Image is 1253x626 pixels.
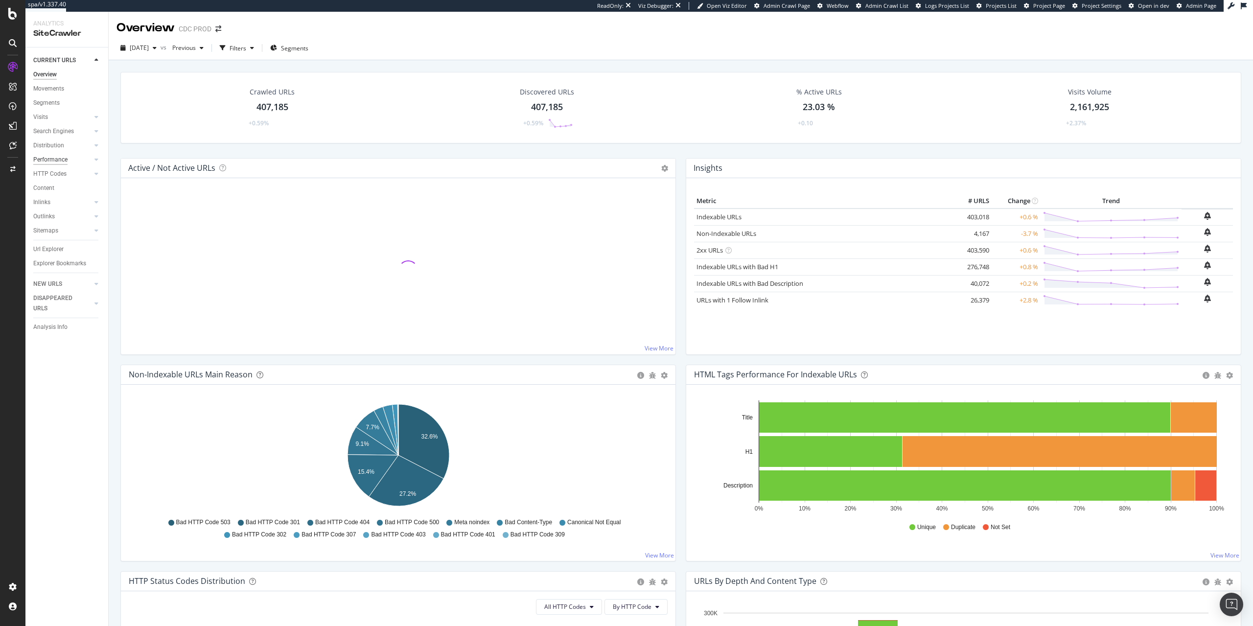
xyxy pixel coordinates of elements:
span: Meta noindex [454,518,489,527]
a: Admin Crawl List [856,2,908,10]
span: Bad HTTP Code 404 [315,518,370,527]
div: circle-info [1203,579,1209,585]
text: 70% [1073,505,1085,512]
div: gear [661,579,668,585]
span: Not Set [991,523,1010,532]
div: Explorer Bookmarks [33,258,86,269]
span: Project Settings [1082,2,1121,9]
span: Admin Crawl List [865,2,908,9]
a: Visits [33,112,92,122]
div: bell-plus [1204,278,1211,286]
text: 30% [890,505,902,512]
span: Bad HTTP Code 500 [385,518,439,527]
a: View More [645,344,673,352]
div: Movements [33,84,64,94]
text: 90% [1165,505,1177,512]
svg: A chart. [129,400,668,514]
text: 15.4% [358,468,374,475]
div: Sitemaps [33,226,58,236]
a: Explorer Bookmarks [33,258,101,269]
div: arrow-right-arrow-left [215,25,221,32]
td: 403,018 [952,209,992,226]
a: Outlinks [33,211,92,222]
div: bell-plus [1204,261,1211,269]
div: +0.59% [249,119,269,127]
span: Segments [281,44,308,52]
span: Bad HTTP Code 301 [246,518,300,527]
a: Overview [33,70,101,80]
a: Segments [33,98,101,108]
div: NEW URLS [33,279,62,289]
a: Search Engines [33,126,92,137]
div: bell-plus [1204,245,1211,253]
span: Logs Projects List [925,2,969,9]
button: Segments [266,40,312,56]
td: +0.8 % [992,258,1041,275]
div: CURRENT URLS [33,55,76,66]
div: 407,185 [256,101,288,114]
span: All HTTP Codes [544,603,586,611]
a: Movements [33,84,101,94]
span: Webflow [827,2,849,9]
div: Segments [33,98,60,108]
th: Change [992,194,1041,209]
td: 26,379 [952,292,992,308]
div: Content [33,183,54,193]
h4: Insights [694,162,722,175]
div: HTML Tags Performance for Indexable URLs [694,370,857,379]
span: Bad Content-Type [505,518,552,527]
div: circle-info [637,372,644,379]
text: 32.6% [421,433,438,440]
div: circle-info [637,579,644,585]
div: bug [649,372,656,379]
div: Visits [33,112,48,122]
a: Performance [33,155,92,165]
td: +2.8 % [992,292,1041,308]
a: Webflow [817,2,849,10]
div: 407,185 [531,101,563,114]
a: Analysis Info [33,322,101,332]
div: HTTP Status Codes Distribution [129,576,245,586]
div: circle-info [1203,372,1209,379]
a: Indexable URLs [696,212,742,221]
div: Non-Indexable URLs Main Reason [129,370,253,379]
div: Viz Debugger: [638,2,673,10]
div: Crawled URLs [250,87,295,97]
svg: A chart. [694,400,1233,514]
span: Admin Page [1186,2,1216,9]
a: Admin Crawl Page [754,2,810,10]
h4: Active / Not Active URLs [128,162,215,175]
div: % Active URLs [796,87,842,97]
text: Title [742,414,753,421]
span: Admin Crawl Page [764,2,810,9]
text: 7.7% [366,424,379,431]
div: Visits Volume [1068,87,1112,97]
span: Previous [168,44,196,52]
div: Distribution [33,140,64,151]
text: 100% [1209,505,1224,512]
a: Distribution [33,140,92,151]
a: Content [33,183,101,193]
div: Search Engines [33,126,74,137]
div: gear [1226,579,1233,585]
a: Projects List [976,2,1017,10]
text: H1 [745,448,753,455]
div: Overview [33,70,57,80]
div: 2,161,925 [1070,101,1109,114]
a: HTTP Codes [33,169,92,179]
td: +0.6 % [992,242,1041,258]
text: 80% [1119,505,1131,512]
a: 2xx URLs [696,246,723,255]
div: bell-plus [1204,228,1211,236]
span: By HTTP Code [613,603,651,611]
text: 10% [799,505,811,512]
div: bug [1214,579,1221,585]
a: DISAPPEARED URLS [33,293,92,314]
div: 23.03 % [803,101,835,114]
div: DISAPPEARED URLS [33,293,83,314]
a: Inlinks [33,197,92,208]
text: 9.1% [356,441,370,447]
span: Bad HTTP Code 309 [510,531,565,539]
div: Performance [33,155,68,165]
div: gear [661,372,668,379]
